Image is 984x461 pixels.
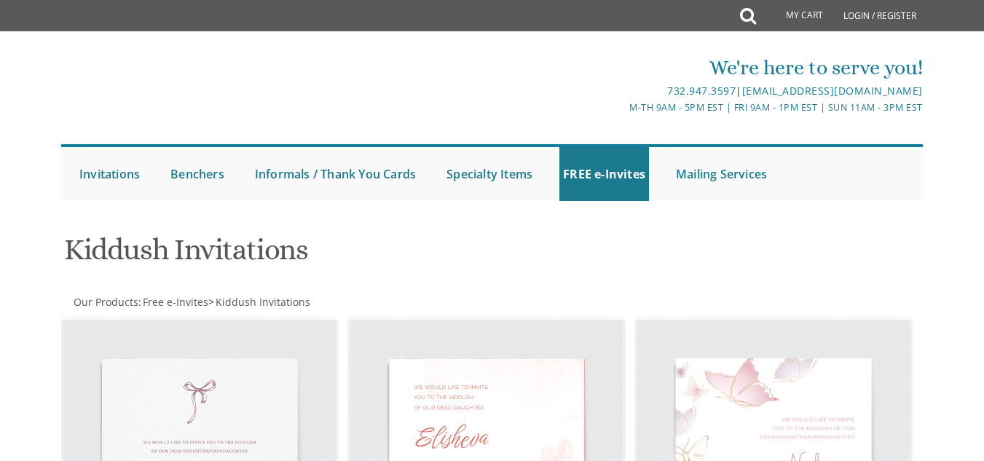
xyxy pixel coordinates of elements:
[143,295,208,309] span: Free e-Invites
[208,295,310,309] span: >
[72,295,138,309] a: Our Products
[443,147,536,201] a: Specialty Items
[349,100,923,115] div: M-Th 9am - 5pm EST | Fri 9am - 1pm EST | Sun 11am - 3pm EST
[672,147,771,201] a: Mailing Services
[755,1,833,31] a: My Cart
[349,82,923,100] div: |
[64,234,628,277] h1: Kiddush Invitations
[216,295,310,309] span: Kiddush Invitations
[141,295,208,309] a: Free e-Invites
[167,147,228,201] a: Benchers
[349,53,923,82] div: We're here to serve you!
[251,147,420,201] a: Informals / Thank You Cards
[214,295,310,309] a: Kiddush Invitations
[61,295,492,310] div: :
[559,147,649,201] a: FREE e-Invites
[742,84,923,98] a: [EMAIL_ADDRESS][DOMAIN_NAME]
[667,84,736,98] a: 732.947.3597
[76,147,143,201] a: Invitations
